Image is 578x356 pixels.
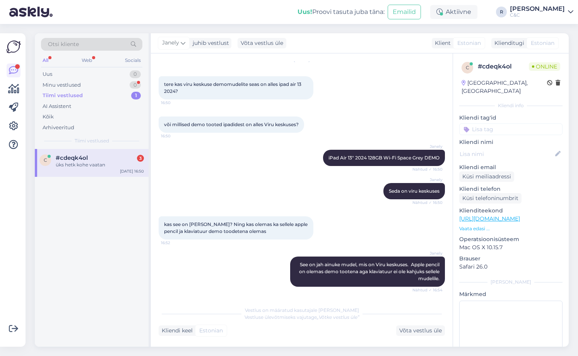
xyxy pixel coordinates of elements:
[459,102,563,109] div: Kliendi info
[466,65,469,70] span: c
[123,55,142,65] div: Socials
[459,279,563,286] div: [PERSON_NAME]
[510,6,573,18] a: [PERSON_NAME]C&C
[44,157,47,163] span: c
[162,39,179,47] span: Janely
[510,6,565,12] div: [PERSON_NAME]
[478,62,529,71] div: # cdeqk4ol
[80,55,94,65] div: Web
[459,243,563,252] p: Mac OS X 10.15.7
[328,155,439,161] span: iPad Air 13" 2024 128GB Wi-Fi Space Grey DEMO
[190,39,229,47] div: juhib vestlust
[459,123,563,135] input: Lisa tag
[245,307,359,313] span: Vestlus on määratud kasutajale [PERSON_NAME]
[430,5,477,19] div: Aktiivne
[459,215,520,222] a: [URL][DOMAIN_NAME]
[459,235,563,243] p: Operatsioonisüsteem
[41,55,50,65] div: All
[457,39,481,47] span: Estonian
[459,185,563,193] p: Kliendi telefon
[298,7,385,17] div: Proovi tasuta juba täna:
[43,70,52,78] div: Uus
[43,81,81,89] div: Minu vestlused
[43,113,54,121] div: Kõik
[164,81,303,94] span: tere kas viru keskuse demomudelite seas on alles ipad air 13 2024?
[317,314,359,320] i: „Võtke vestlus üle”
[459,207,563,215] p: Klienditeekond
[161,240,190,246] span: 16:52
[389,188,439,194] span: Seda on viru keskuses
[43,103,71,110] div: AI Assistent
[491,39,524,47] div: Klienditugi
[459,193,522,204] div: Küsi telefoninumbrit
[412,287,443,293] span: Nähtud ✓ 16:54
[462,79,547,95] div: [GEOGRAPHIC_DATA], [GEOGRAPHIC_DATA]
[459,255,563,263] p: Brauser
[159,327,193,335] div: Kliendi keel
[531,39,554,47] span: Estonian
[510,12,565,18] div: C&C
[161,100,190,106] span: 16:50
[298,8,312,15] b: Uus!
[388,5,421,19] button: Emailid
[459,114,563,122] p: Kliendi tag'id
[496,7,507,17] div: R
[396,325,445,336] div: Võta vestlus üle
[299,262,441,281] span: See on jah ainuke mudel, mis on Viru keskuses. Apple pencil on olemas demo tootena aga klaviatuur...
[238,38,286,48] div: Võta vestlus üle
[414,177,443,183] span: Janely
[199,327,223,335] span: Estonian
[6,39,21,54] img: Askly Logo
[56,161,144,168] div: üks hetk kohe vaatan
[432,39,451,47] div: Klient
[414,144,443,149] span: Janely
[414,250,443,256] span: Janely
[131,92,141,99] div: 1
[161,133,190,139] span: 16:50
[43,124,74,132] div: Arhiveeritud
[459,171,514,182] div: Küsi meiliaadressi
[459,163,563,171] p: Kliendi email
[529,62,560,71] span: Online
[459,138,563,146] p: Kliendi nimi
[412,166,443,172] span: Nähtud ✓ 16:50
[56,154,88,161] span: #cdeqk4ol
[130,70,141,78] div: 0
[245,314,359,320] span: Vestluse ülevõtmiseks vajutage
[459,263,563,271] p: Safari 26.0
[460,150,554,158] input: Lisa nimi
[459,225,563,232] p: Vaata edasi ...
[459,290,563,298] p: Märkmed
[137,155,144,162] div: 3
[43,92,83,99] div: Tiimi vestlused
[164,221,309,234] span: kas see on [PERSON_NAME]? Ning kas olemas ka sellele apple pencil ja klaviatuur demo toodetena ol...
[120,168,144,174] div: [DATE] 16:50
[48,40,79,48] span: Otsi kliente
[75,137,109,144] span: Tiimi vestlused
[130,81,141,89] div: 0
[412,200,443,205] span: Nähtud ✓ 16:50
[164,122,299,127] span: või millised demo tooted ipadidest on alles Viru keskuses?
